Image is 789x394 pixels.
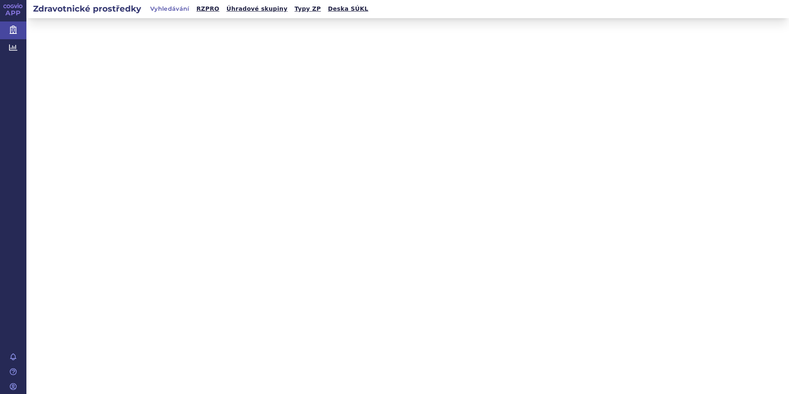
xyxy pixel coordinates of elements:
h2: Zdravotnické prostředky [26,3,148,14]
a: Deska SÚKL [326,3,371,14]
a: RZPRO [194,3,222,14]
a: Úhradové skupiny [224,3,290,14]
a: Vyhledávání [148,3,192,15]
a: Typy ZP [292,3,324,14]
